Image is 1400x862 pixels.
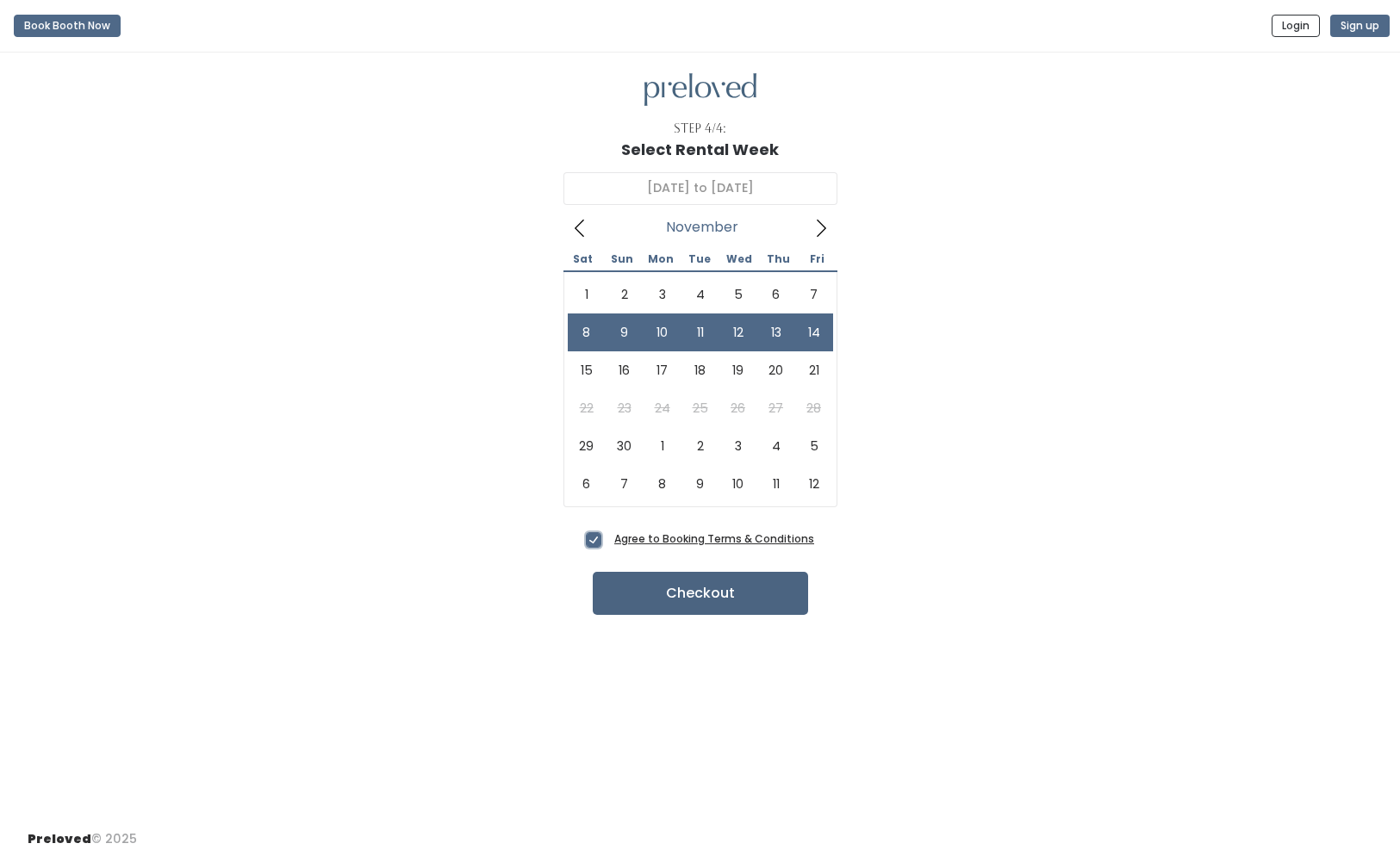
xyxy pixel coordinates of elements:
span: November 21, 2025 [795,351,833,389]
span: Sun [602,254,641,264]
span: November 4, 2025 [681,276,719,313]
span: November 29, 2025 [568,427,606,465]
span: December 4, 2025 [757,427,795,465]
span: November 13, 2025 [757,313,795,351]
span: December 5, 2025 [795,427,833,465]
span: November 14, 2025 [795,313,833,351]
span: Thu [759,254,798,264]
span: November 20, 2025 [757,351,795,389]
span: December 10, 2025 [719,465,757,503]
span: December 6, 2025 [568,465,606,503]
span: November 16, 2025 [606,351,644,389]
a: Agree to Booking Terms & Conditions [614,531,814,546]
span: November 6, 2025 [757,276,795,313]
span: November 15, 2025 [568,351,606,389]
button: Checkout [593,572,808,615]
span: November 12, 2025 [719,313,757,351]
span: November 7, 2025 [795,276,833,313]
span: November 8, 2025 [568,313,606,351]
span: December 3, 2025 [719,427,757,465]
span: November 5, 2025 [719,276,757,313]
a: Book Booth Now [14,7,121,45]
span: December 7, 2025 [606,465,644,503]
span: November 11, 2025 [681,313,719,351]
span: December 8, 2025 [644,465,681,503]
input: Select week [563,172,837,205]
span: November 30, 2025 [606,427,644,465]
span: November 2, 2025 [606,276,644,313]
span: Tue [681,254,719,264]
div: © 2025 [28,816,137,848]
span: Preloved [28,830,91,847]
span: November 9, 2025 [606,313,644,351]
span: November [666,224,738,231]
span: November 10, 2025 [644,313,681,351]
img: preloved logo [644,73,756,107]
span: Sat [563,254,602,264]
button: Sign up [1330,15,1390,37]
h1: Select Rental Week [621,141,779,158]
span: Mon [641,254,680,264]
span: December 2, 2025 [681,427,719,465]
div: Step 4/4: [674,120,726,138]
span: December 12, 2025 [795,465,833,503]
span: November 1, 2025 [568,276,606,313]
span: November 18, 2025 [681,351,719,389]
span: Wed [719,254,758,264]
span: November 19, 2025 [719,351,757,389]
span: December 11, 2025 [757,465,795,503]
span: Fri [798,254,837,264]
span: November 17, 2025 [644,351,681,389]
button: Login [1272,15,1320,37]
span: December 9, 2025 [681,465,719,503]
span: November 3, 2025 [644,276,681,313]
button: Book Booth Now [14,15,121,37]
span: December 1, 2025 [644,427,681,465]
